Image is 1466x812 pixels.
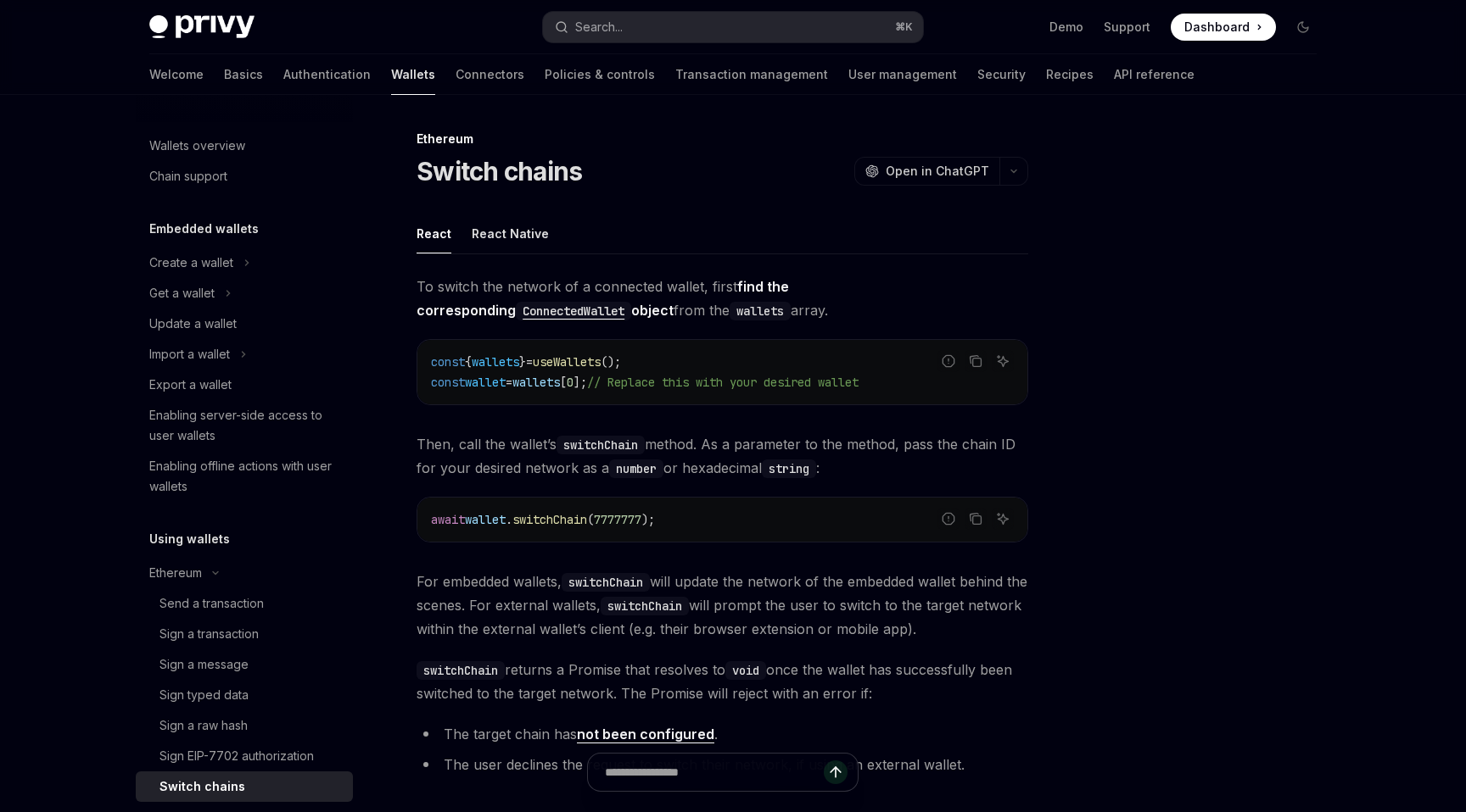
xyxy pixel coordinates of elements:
[587,512,594,527] span: (
[992,508,1014,530] button: Ask AI
[159,715,248,736] div: Sign a raw hash
[992,350,1014,372] button: Ask AI
[136,588,353,619] a: Send a transaction
[1171,14,1276,41] a: Dashboard
[725,661,766,680] code: void
[159,746,314,766] div: Sign EIP-7702 authorization
[136,771,353,802] a: Switch chains
[417,278,789,319] a: find the correspondingConnectedWalletobject
[149,54,204,95] a: Welcome
[159,685,249,705] div: Sign typed data
[605,754,824,791] input: Ask a question...
[601,597,689,615] code: switchChain
[136,680,353,710] a: Sign typed data
[417,156,582,186] h1: Switch chains
[594,512,641,527] span: 7777777
[895,20,913,34] span: ⌘ K
[675,54,828,95] a: Transaction management
[574,375,587,390] span: ];
[506,512,512,527] span: .
[937,350,960,372] button: Report incorrect code
[543,12,923,42] button: Open search
[283,54,371,95] a: Authentication
[136,247,353,278] button: Toggle Create a wallet section
[609,459,663,478] code: number
[431,512,465,527] span: await
[854,157,999,186] button: Open in ChatGPT
[136,278,353,309] button: Toggle Get a wallet section
[136,370,353,400] a: Export a wallet
[545,54,655,95] a: Policies & controls
[472,354,519,370] span: wallets
[456,54,524,95] a: Connectors
[1046,54,1094,95] a: Recipes
[512,512,587,527] span: switchChain
[149,375,232,395] div: Export a wallet
[560,375,567,390] span: [
[159,654,249,675] div: Sign a message
[431,375,465,390] span: const
[512,375,560,390] span: wallets
[159,624,259,644] div: Sign a transaction
[149,405,343,446] div: Enabling server-side access to user wallets
[1290,14,1317,41] button: Toggle dark mode
[149,15,255,39] img: dark logo
[136,161,353,192] a: Chain support
[472,214,549,253] div: React Native
[136,619,353,649] a: Sign a transaction
[149,219,259,239] h5: Embedded wallets
[149,136,245,156] div: Wallets overview
[641,512,655,527] span: );
[136,558,353,588] button: Toggle Ethereum section
[149,529,230,549] h5: Using wallets
[224,54,263,95] a: Basics
[417,432,1028,480] span: Then, call the wallet’s method. As a parameter to the method, pass the chain ID for your desired ...
[136,649,353,680] a: Sign a message
[1104,19,1150,36] a: Support
[601,354,621,370] span: ();
[557,436,645,454] code: switchChain
[149,456,343,497] div: Enabling offline actions with user wallets
[577,726,714,743] a: not been configured
[417,722,1028,746] li: The target chain has .
[730,302,791,320] code: wallets
[465,375,506,390] span: wallet
[1184,19,1250,36] span: Dashboard
[533,354,601,370] span: useWallets
[562,573,650,592] code: switchChain
[937,508,960,530] button: Report incorrect code
[417,570,1028,641] span: For embedded wallets, will update the network of the embedded wallet behind the scenes. For exter...
[417,275,1028,322] span: To switch the network of a connected wallet, first from the array.
[1049,19,1083,36] a: Demo
[159,593,264,614] div: Send a transaction
[417,214,451,253] div: React
[977,54,1026,95] a: Security
[149,283,215,303] div: Get a wallet
[136,451,353,502] a: Enabling offline actions with user wallets
[136,339,353,370] button: Toggle Import a wallet section
[136,309,353,339] a: Update a wallet
[136,741,353,771] a: Sign EIP-7702 authorization
[431,354,465,370] span: const
[567,375,574,390] span: 0
[575,17,623,37] div: Search...
[149,166,227,186] div: Chain support
[519,354,526,370] span: }
[149,253,233,273] div: Create a wallet
[762,459,816,478] code: string
[417,658,1028,705] span: returns a Promise that resolves to once the wallet has successfully been switched to the target n...
[149,344,230,364] div: Import a wallet
[824,760,848,784] button: Send message
[149,563,202,583] div: Ethereum
[136,400,353,451] a: Enabling server-side access to user wallets
[417,661,505,680] code: switchChain
[136,131,353,161] a: Wallets overview
[587,375,859,390] span: // Replace this with your desired wallet
[526,354,533,370] span: =
[1114,54,1195,95] a: API reference
[149,314,237,334] div: Update a wallet
[965,350,987,372] button: Copy the contents from the code block
[848,54,957,95] a: User management
[159,776,245,797] div: Switch chains
[391,54,435,95] a: Wallets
